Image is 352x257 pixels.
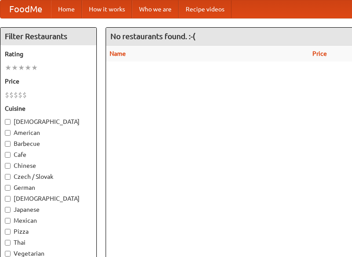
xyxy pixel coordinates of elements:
input: [DEMOGRAPHIC_DATA] [5,196,11,202]
li: ★ [5,63,11,72]
input: Thai [5,240,11,246]
label: Cafe [5,150,92,159]
input: American [5,130,11,136]
h5: Rating [5,50,92,58]
a: Who we are [132,0,179,18]
a: Home [51,0,82,18]
label: Pizza [5,227,92,236]
label: Barbecue [5,139,92,148]
input: [DEMOGRAPHIC_DATA] [5,119,11,125]
label: German [5,183,92,192]
a: Price [312,50,327,57]
label: [DEMOGRAPHIC_DATA] [5,194,92,203]
a: Recipe videos [179,0,231,18]
input: Cafe [5,152,11,158]
h5: Price [5,77,92,86]
label: [DEMOGRAPHIC_DATA] [5,117,92,126]
li: $ [14,90,18,100]
label: Czech / Slovak [5,172,92,181]
h5: Cuisine [5,104,92,113]
label: American [5,128,92,137]
label: Chinese [5,161,92,170]
input: Pizza [5,229,11,235]
input: Vegetarian [5,251,11,257]
input: Barbecue [5,141,11,147]
li: ★ [11,63,18,72]
a: Name [110,50,126,57]
ng-pluralize: No restaurants found. :-( [110,32,195,40]
input: German [5,185,11,191]
a: FoodMe [0,0,51,18]
li: $ [22,90,27,100]
li: $ [5,90,9,100]
label: Thai [5,238,92,247]
h4: Filter Restaurants [0,28,96,45]
input: Japanese [5,207,11,213]
label: Japanese [5,205,92,214]
a: How it works [82,0,132,18]
li: $ [9,90,14,100]
label: Mexican [5,216,92,225]
li: $ [18,90,22,100]
input: Czech / Slovak [5,174,11,180]
li: ★ [25,63,31,72]
li: ★ [18,63,25,72]
input: Mexican [5,218,11,224]
input: Chinese [5,163,11,169]
li: ★ [31,63,38,72]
